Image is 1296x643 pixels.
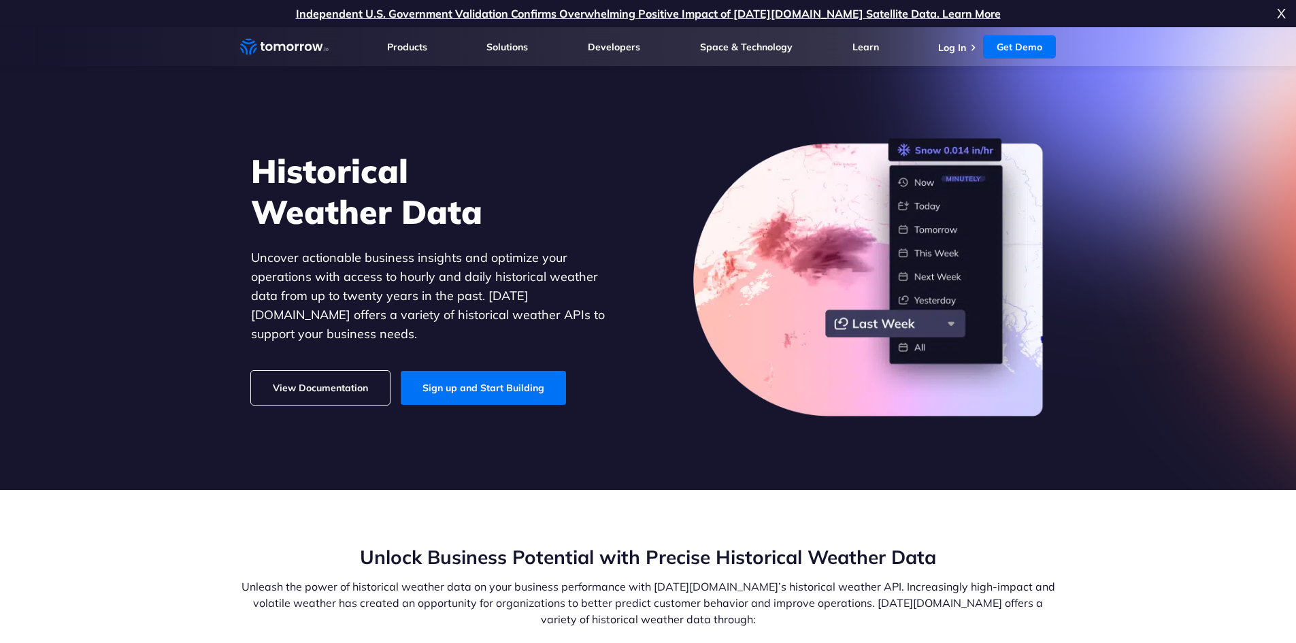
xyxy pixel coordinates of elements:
[983,35,1056,59] a: Get Demo
[240,544,1057,570] h2: Unlock Business Potential with Precise Historical Weather Data
[486,41,528,53] a: Solutions
[693,138,1046,417] img: historical-weather-data.png.webp
[852,41,879,53] a: Learn
[251,248,625,344] p: Uncover actionable business insights and optimize your operations with access to hourly and daily...
[251,150,625,232] h1: Historical Weather Data
[387,41,427,53] a: Products
[296,7,1001,20] a: Independent U.S. Government Validation Confirms Overwhelming Positive Impact of [DATE][DOMAIN_NAM...
[588,41,640,53] a: Developers
[240,578,1057,627] p: Unleash the power of historical weather data on your business performance with [DATE][DOMAIN_NAME...
[401,371,566,405] a: Sign up and Start Building
[251,371,390,405] a: View Documentation
[700,41,793,53] a: Space & Technology
[240,37,329,57] a: Home link
[938,42,966,54] a: Log In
